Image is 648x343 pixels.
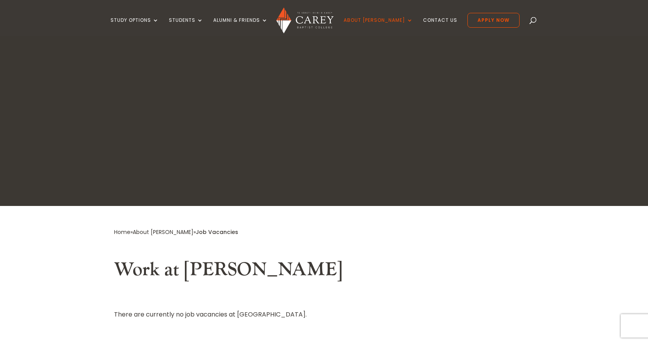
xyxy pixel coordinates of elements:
[114,228,238,236] span: » »
[111,18,159,36] a: Study Options
[114,228,130,236] a: Home
[133,228,193,236] a: About [PERSON_NAME]
[169,18,203,36] a: Students
[467,13,520,28] a: Apply Now
[213,18,268,36] a: Alumni & Friends
[344,18,413,36] a: About [PERSON_NAME]
[196,228,238,236] span: Job Vacancies
[114,259,534,285] h2: Work at [PERSON_NAME]
[114,309,534,320] div: There are currently no job vacancies at [GEOGRAPHIC_DATA].
[276,7,334,33] img: Carey Baptist College
[423,18,457,36] a: Contact Us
